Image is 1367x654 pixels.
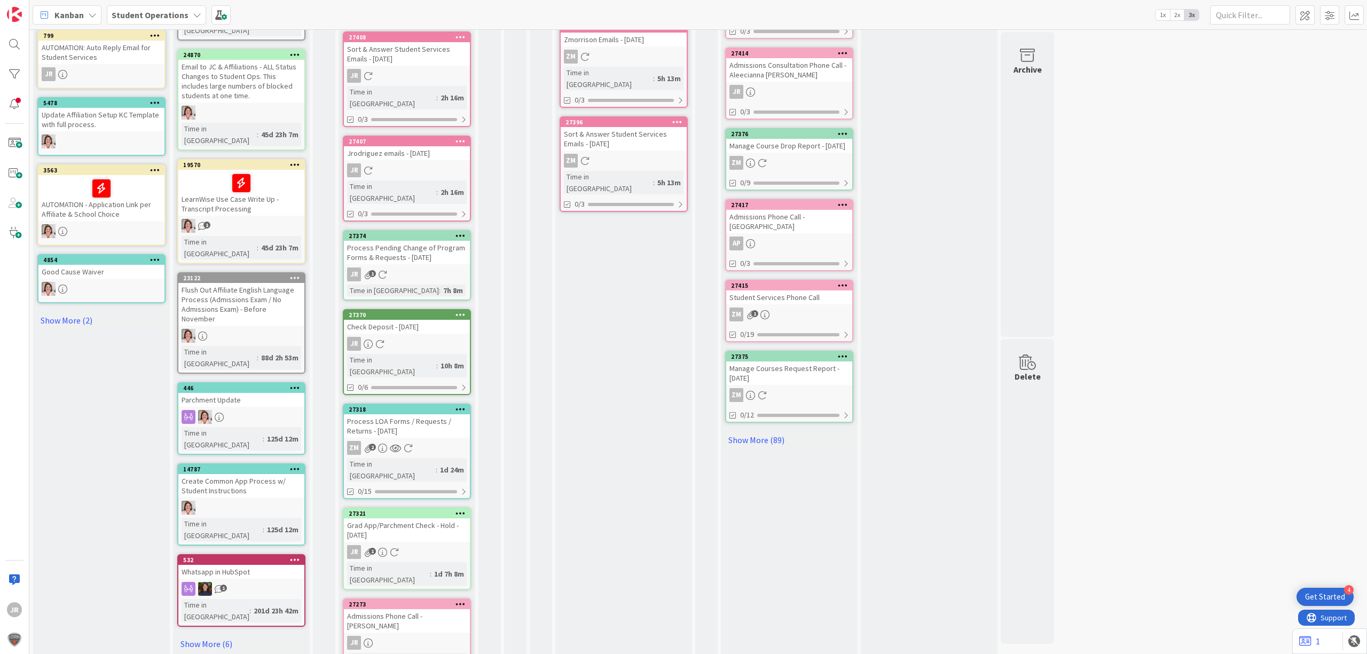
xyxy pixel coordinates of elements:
div: Open Get Started checklist, remaining modules: 4 [1297,588,1354,606]
b: Student Operations [112,10,188,20]
div: 27273Admissions Phone Call - [PERSON_NAME] [344,600,470,633]
div: 27374Process Pending Change of Program Forms & Requests - [DATE] [344,231,470,264]
div: 27375 [731,353,852,360]
div: AUTOMATION: Auto Reply Email for Student Services [38,41,164,64]
img: EW [198,410,212,424]
a: 27415Student Services Phone CallZM0/19 [725,280,853,342]
a: 799AUTOMATION: Auto Reply Email for Student ServicesJR [37,30,166,89]
div: 27370 [344,310,470,320]
div: Student Services Phone Call [726,290,852,304]
span: : [430,568,431,580]
span: 2 [369,444,376,451]
span: 0/15 [358,486,372,497]
div: EW [38,135,164,148]
div: 532 [183,556,304,564]
div: 7h 8m [441,285,466,296]
div: 24870 [178,50,304,60]
span: : [436,464,437,476]
div: 27415 [726,281,852,290]
div: JR [347,545,361,559]
div: Process LOA Forms / Requests / Returns - [DATE] [344,414,470,438]
div: JR [347,163,361,177]
div: 125d 12m [264,433,301,445]
span: 0/6 [358,382,368,393]
div: ZM [729,156,743,170]
span: : [263,433,264,445]
div: Time in [GEOGRAPHIC_DATA] [564,67,653,90]
div: 27396Sort & Answer Student Services Emails - [DATE] [561,117,687,151]
div: ZM [564,50,578,64]
div: 3563AUTOMATION - Application Link per Affiliate & School Choice [38,166,164,221]
div: Time in [GEOGRAPHIC_DATA] [347,86,436,109]
div: 27375Manage Courses Request Report - [DATE] [726,352,852,385]
a: 27318Process LOA Forms / Requests / Returns - [DATE]ZMTime in [GEOGRAPHIC_DATA]:1d 24m0/15 [343,404,471,499]
span: 3x [1184,10,1199,20]
div: 1d 24m [437,464,467,476]
img: EW [42,224,56,238]
div: 27273 [349,601,470,608]
div: 27395Zmorrison Emails - [DATE] [561,23,687,46]
div: ZM [344,441,470,455]
div: 19570 [178,160,304,170]
div: Time in [GEOGRAPHIC_DATA] [182,427,263,451]
div: 3563 [38,166,164,175]
div: 45d 23h 7m [258,129,301,140]
div: AUTOMATION - Application Link per Affiliate & School Choice [38,175,164,221]
span: 0/3 [740,26,750,37]
div: 27408Sort & Answer Student Services Emails - [DATE] [344,33,470,66]
div: 799 [38,31,164,41]
div: 5478Update Affiliation Setup KC Template with full process. [38,98,164,131]
div: 201d 23h 42m [251,605,301,617]
div: ZM [726,388,852,402]
div: Time in [GEOGRAPHIC_DATA] [347,180,436,204]
div: Zmorrison Emails - [DATE] [561,33,687,46]
span: 1 [751,310,758,317]
span: : [263,524,264,535]
input: Quick Filter... [1210,5,1290,25]
div: 27376 [726,129,852,139]
div: EW [178,410,304,424]
a: 23122Flush Out Affiliate English Language Process (Admissions Exam / No Admissions Exam) - Before... [177,272,305,374]
div: 27318 [344,405,470,414]
div: 27407Jrodriguez emails - [DATE] [344,137,470,160]
div: Parchment Update [178,393,304,407]
div: 4854 [38,255,164,265]
span: 1 [369,548,376,555]
span: : [436,92,438,104]
div: Time in [GEOGRAPHIC_DATA] [182,236,257,259]
span: 0/3 [740,258,750,269]
span: 0/3 [358,208,368,219]
div: 88d 2h 53m [258,352,301,364]
div: Good Cause Waiver [38,265,164,279]
a: 446Parchment UpdateEWTime in [GEOGRAPHIC_DATA]:125d 12m [177,382,305,455]
span: : [257,352,258,364]
div: Time in [GEOGRAPHIC_DATA] [182,123,257,146]
a: 27408Sort & Answer Student Services Emails - [DATE]JRTime in [GEOGRAPHIC_DATA]:2h 16m0/3 [343,31,471,127]
div: 45d 23h 7m [258,242,301,254]
div: ZM [561,154,687,168]
div: 27414 [726,49,852,58]
div: ZM [729,388,743,402]
img: EW [182,106,195,120]
div: 14787Create Common App Process w/ Student Instructions [178,464,304,498]
div: Time in [GEOGRAPHIC_DATA] [347,285,439,296]
div: 799 [43,32,164,40]
div: 14787 [178,464,304,474]
div: Delete [1015,370,1041,383]
a: 1 [1299,635,1320,648]
a: 27407Jrodriguez emails - [DATE]JRTime in [GEOGRAPHIC_DATA]:2h 16m0/3 [343,136,471,222]
div: JR [347,267,361,281]
div: AP [729,237,743,250]
div: EW [178,329,304,343]
div: Time in [GEOGRAPHIC_DATA] [182,346,257,369]
span: 0/3 [575,94,585,106]
a: 19570LearnWise Use Case Write Up - Transcript ProcessingEWTime in [GEOGRAPHIC_DATA]:45d 23h 7m [177,159,305,264]
div: 4854Good Cause Waiver [38,255,164,279]
div: 532 [178,555,304,565]
span: : [257,242,258,254]
div: 27415 [731,282,852,289]
div: 2h 16m [438,92,467,104]
div: JR [726,85,852,99]
div: JR [344,636,470,650]
div: Create Common App Process w/ Student Instructions [178,474,304,498]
